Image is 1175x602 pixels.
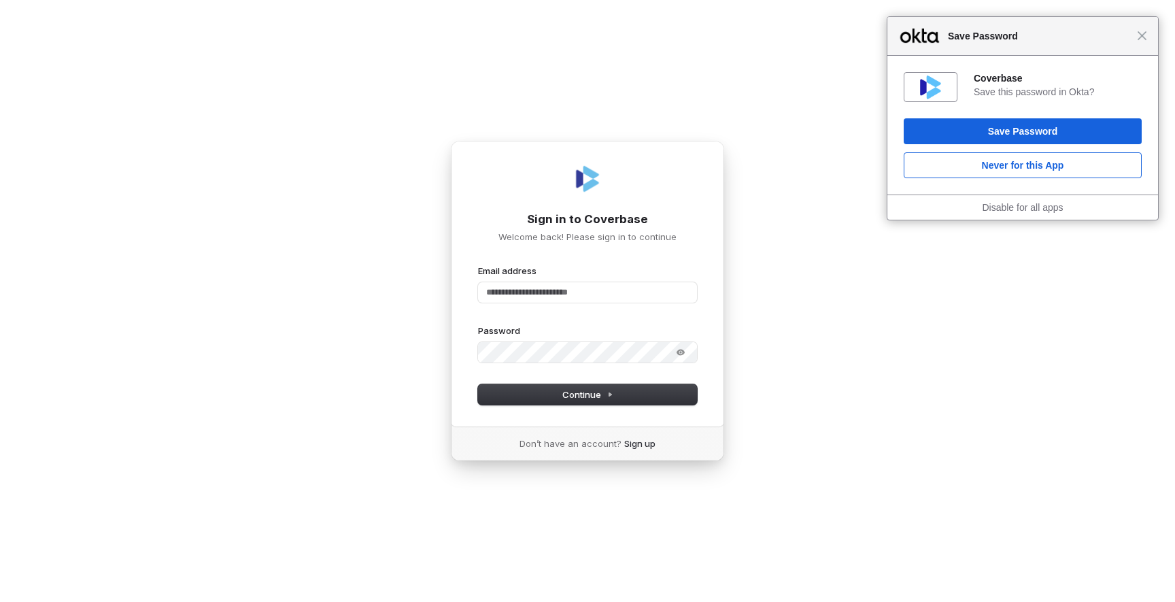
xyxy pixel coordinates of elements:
[920,76,941,99] img: 3VltHMAAAAGSURBVAMA3mEt7l5kkUMAAAAASUVORK5CYII=
[941,28,1137,44] span: Save Password
[478,265,537,277] label: Email address
[1137,31,1147,41] span: Close
[562,388,613,401] span: Continue
[974,86,1142,98] div: Save this password in Okta?
[478,384,697,405] button: Continue
[904,118,1142,144] button: Save Password
[982,202,1063,213] a: Disable for all apps
[904,152,1142,178] button: Never for this App
[667,344,694,361] button: Show password
[478,212,697,228] h1: Sign in to Coverbase
[478,324,520,337] label: Password
[571,163,604,195] img: Coverbase
[974,72,1142,84] div: Coverbase
[478,231,697,243] p: Welcome back! Please sign in to continue
[520,437,621,450] span: Don’t have an account?
[624,437,655,450] a: Sign up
